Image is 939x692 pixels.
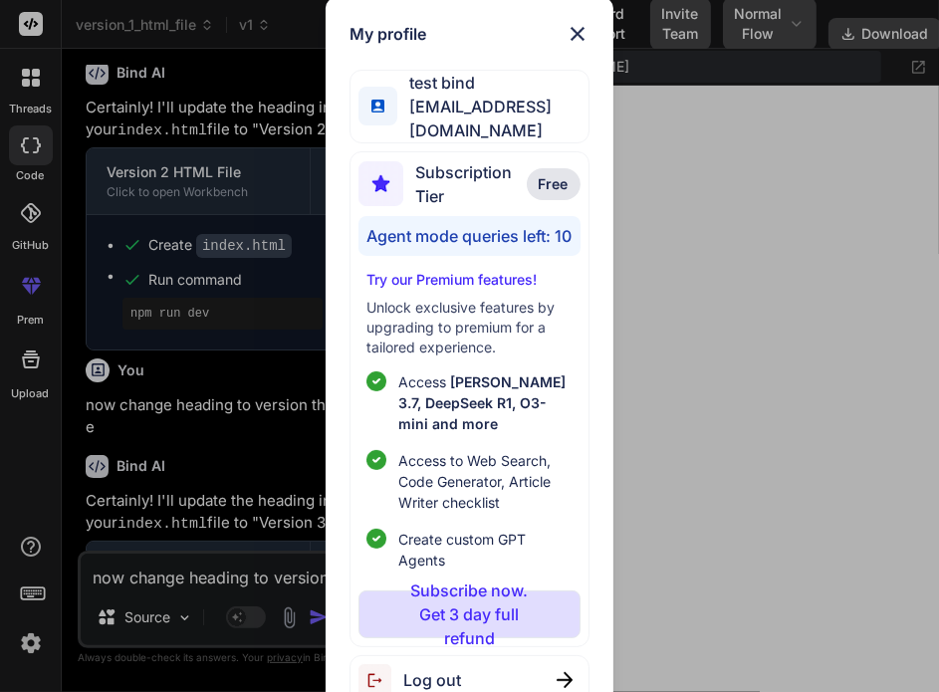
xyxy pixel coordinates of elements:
[366,450,386,470] img: checklist
[397,578,541,650] p: Subscribe now. Get 3 day full refund
[566,22,589,46] img: close
[557,672,573,688] img: close
[397,95,588,142] span: [EMAIL_ADDRESS][DOMAIN_NAME]
[403,668,461,692] span: Log out
[358,161,403,206] img: subscription
[358,216,580,256] div: Agent mode queries left: 10
[398,450,572,513] span: Access to Web Search, Code Generator, Article Writer checklist
[358,590,580,638] button: Subscribe now. Get 3 day full refund
[371,100,383,112] img: profile
[366,529,386,549] img: checklist
[350,22,426,46] h1: My profile
[539,174,569,194] span: Free
[366,371,386,391] img: checklist
[398,373,566,432] span: [PERSON_NAME] 3.7, DeepSeek R1, O3-mini and more
[397,71,588,95] span: test bind
[366,298,572,357] p: Unlock exclusive features by upgrading to premium for a tailored experience.
[415,160,526,208] span: Subscription Tier
[398,529,572,571] span: Create custom GPT Agents
[398,371,572,434] p: Access
[366,270,572,290] p: Try our Premium features!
